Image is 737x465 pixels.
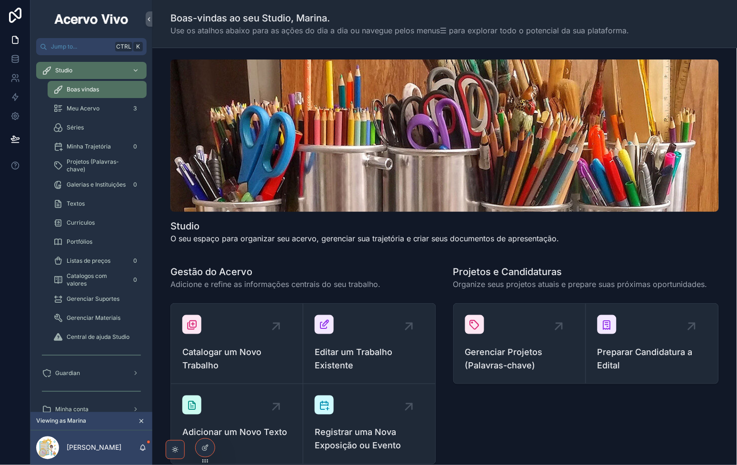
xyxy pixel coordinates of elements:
[48,100,147,117] a: Meu Acervo3
[53,11,130,27] img: App logo
[67,219,95,227] span: Curriculos
[67,105,100,112] span: Meu Acervo
[36,417,86,425] span: Viewing as Marina
[48,328,147,346] a: Central de ajuda Studio
[303,304,436,384] a: Editar um Trabalho Existente
[67,124,84,131] span: Séries
[36,38,147,55] button: Jump to...CtrlK
[170,278,380,290] span: Adicione e refine as informações centrais do seu trabalho.
[67,143,111,150] span: Minha Trajetória
[67,200,85,208] span: Textos
[67,238,92,246] span: Portfólios
[598,346,707,372] span: Preparar Candidatura a Edital
[48,157,147,174] a: Projetos (Palavras-chave)
[454,304,586,384] a: Gerenciar Projetos (Palavras-chave)
[67,333,129,341] span: Central de ajuda Studio
[48,271,147,288] a: Catalogos com valores0
[170,265,380,278] h1: Gestão do Acervo
[129,274,141,286] div: 0
[67,314,120,322] span: Gerenciar Materiais
[315,346,424,372] span: Editar um Trabalho Existente
[48,309,147,326] a: Gerenciar Materiais
[303,384,436,464] a: Registrar uma Nova Exposição ou Evento
[115,42,132,51] span: Ctrl
[134,43,142,50] span: K
[170,25,629,36] span: Use os atalhos abaixo para as ações do dia a dia ou navegue pelos menus☰ para explorar todo o pot...
[51,43,111,50] span: Jump to...
[129,103,141,114] div: 3
[315,426,424,453] span: Registrar uma Nova Exposição ou Evento
[170,11,629,25] h1: Boas-vindas ao seu Studio, Marina.
[170,219,559,233] h1: Studio
[55,67,72,74] span: Studio
[182,346,291,372] span: Catalogar um Novo Trabalho
[67,295,120,303] span: Gerenciar Suportes
[171,304,303,384] a: Catalogar um Novo Trabalho
[48,233,147,250] a: Portfólios
[453,265,707,278] h1: Projetos e Candidaturas
[55,369,80,377] span: Guardian
[170,233,559,244] p: O seu espaço para organizar seu acervo, gerenciar sua trajetória e criar seus documentos de apres...
[67,272,126,287] span: Catalogos com valores
[48,119,147,136] a: Séries
[453,278,707,290] span: Organize seus projetos atuais e prepare suas próximas oportunidades.
[67,181,126,188] span: Galerias e Instituições
[36,62,147,79] a: Studio
[30,55,152,412] div: scrollable content
[48,176,147,193] a: Galerias e Instituições0
[55,406,89,413] span: Minha conta
[48,290,147,307] a: Gerenciar Suportes
[129,255,141,267] div: 0
[67,158,137,173] span: Projetos (Palavras-chave)
[48,195,147,212] a: Textos
[182,426,291,439] span: Adicionar um Novo Texto
[67,86,99,93] span: Boas vindas
[465,346,574,372] span: Gerenciar Projetos (Palavras-chave)
[36,401,147,418] a: Minha conta
[171,384,303,464] a: Adicionar um Novo Texto
[48,214,147,231] a: Curriculos
[48,252,147,269] a: Listas de preços0
[129,179,141,190] div: 0
[48,81,147,98] a: Boas vindas
[586,304,718,384] a: Preparar Candidatura a Edital
[36,365,147,382] a: Guardian
[67,443,121,453] p: [PERSON_NAME]
[67,257,110,265] span: Listas de preços
[129,141,141,152] div: 0
[48,138,147,155] a: Minha Trajetória0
